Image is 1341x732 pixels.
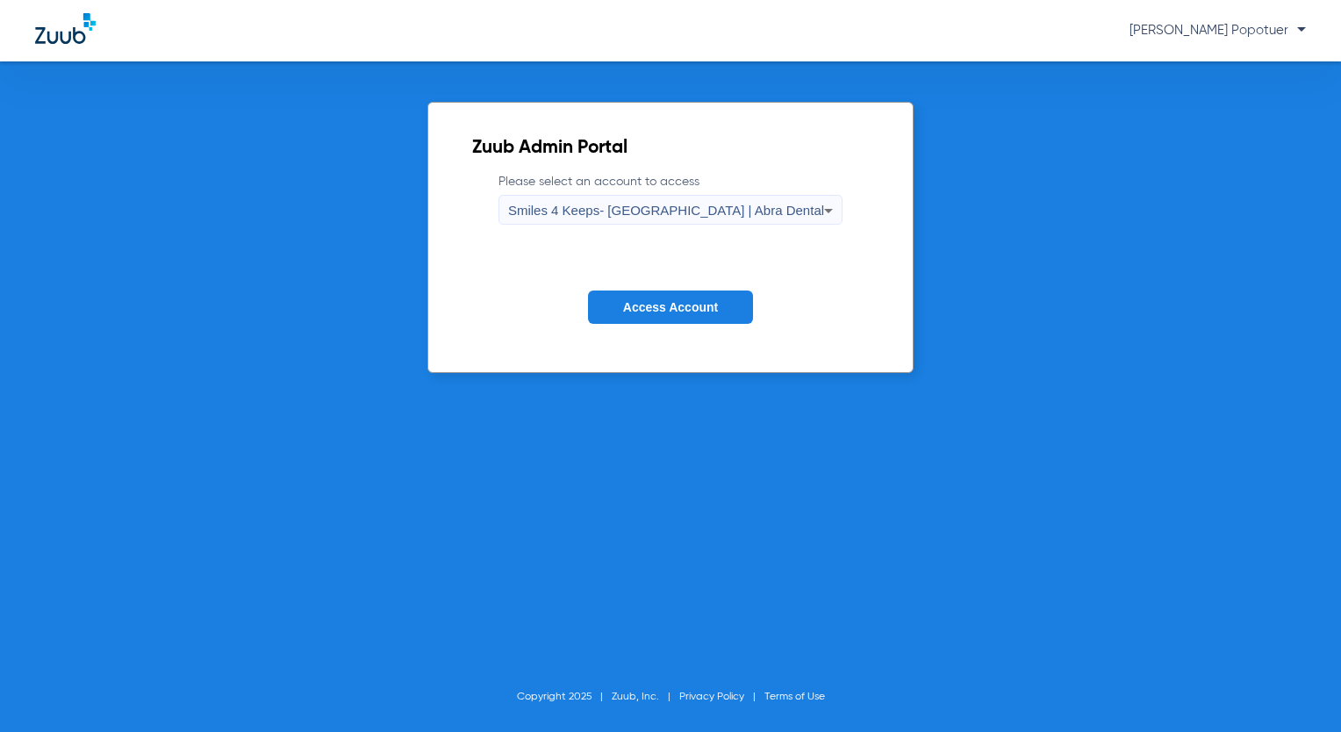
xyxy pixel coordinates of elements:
[623,300,718,314] span: Access Account
[588,291,753,325] button: Access Account
[612,688,679,706] li: Zuub, Inc.
[1129,24,1306,37] span: [PERSON_NAME] Popotuer
[472,140,869,157] h2: Zuub Admin Portal
[1253,648,1341,732] iframe: Chat Widget
[517,688,612,706] li: Copyright 2025
[764,692,825,702] a: Terms of Use
[508,203,824,218] span: Smiles 4 Keeps- [GEOGRAPHIC_DATA] | Abra Dental
[679,692,744,702] a: Privacy Policy
[35,13,96,44] img: Zuub Logo
[498,173,843,225] label: Please select an account to access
